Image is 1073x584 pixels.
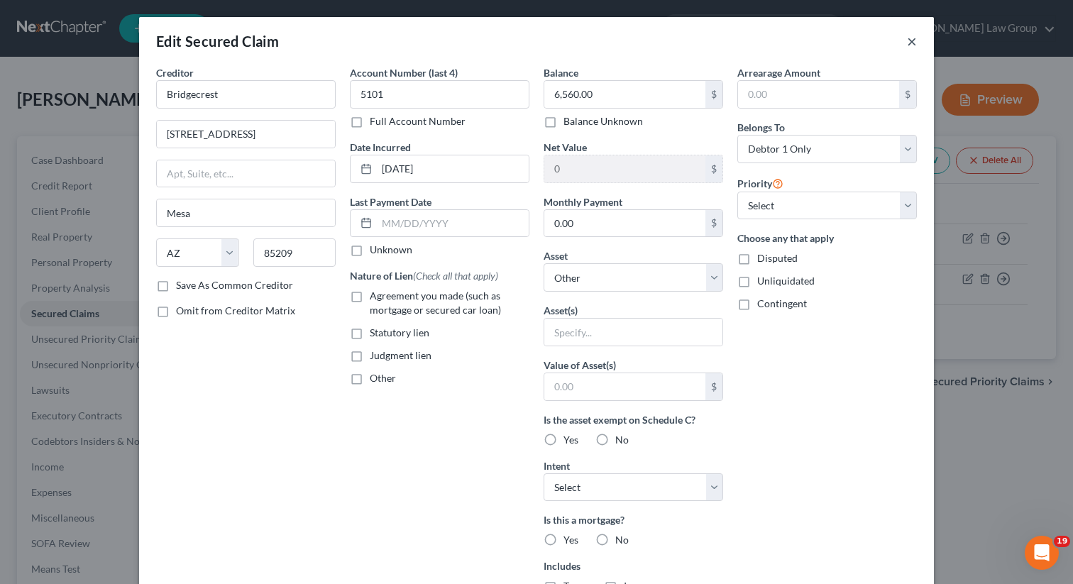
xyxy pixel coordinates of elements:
label: Date Incurred [350,140,411,155]
label: Asset(s) [544,303,578,318]
span: Yes [563,434,578,446]
b: [DATE] [35,228,72,240]
span: Other [370,372,396,384]
input: Enter address... [157,121,335,148]
div: Amendments [44,351,272,389]
input: MM/DD/YYYY [377,210,529,237]
label: Nature of Lien [350,268,498,283]
strong: Creditor Matrix & Amended Creditor Matrix [58,312,212,338]
button: Home [222,6,249,33]
span: No [615,434,629,446]
label: Balance [544,65,578,80]
label: Intent [544,458,570,473]
div: In the meantime, these articles might help: [23,260,221,287]
input: Specify... [544,319,722,346]
input: 0.00 [544,155,705,182]
div: [PERSON_NAME] case will not file. Checked creditor matrix and don't see any special characters. [62,81,261,123]
span: Contingent [757,297,807,309]
button: Gif picker [45,465,56,476]
div: In the meantime, these articles might help: [11,251,233,296]
div: You’ll get replies here and in your email: ✉️ [23,151,221,206]
label: Is this a mortgage? [544,512,723,527]
div: Post Petition Filing [44,389,272,426]
input: 0.00 [544,81,705,108]
label: Full Account Number [370,114,466,128]
div: Creditor Matrix & Amended Creditor Matrix [44,299,272,351]
button: × [907,33,917,50]
button: Start recording [90,465,101,476]
span: Agreement you made (such as mortgage or secured car loan) [370,290,501,316]
h1: Operator [69,13,119,24]
label: Balance Unknown [563,114,643,128]
span: Asset [544,250,568,262]
input: 0.00 [544,373,705,400]
input: 0.00 [544,210,705,237]
label: Priority [737,175,783,192]
label: Unknown [370,243,412,257]
div: Operator says… [11,251,273,297]
label: Net Value [544,140,587,155]
div: $ [705,155,722,182]
div: $ [899,81,916,108]
label: Arrearage Amount [737,65,820,80]
span: 19 [1054,536,1070,547]
strong: Post Petition Filing [58,402,165,413]
span: Yes [563,534,578,546]
label: Includes [544,558,723,573]
span: Judgment lien [370,349,431,361]
div: $ [705,373,722,400]
input: Apt, Suite, etc... [157,160,335,187]
textarea: Message… [12,435,272,459]
label: Save As Common Creditor [176,278,293,292]
input: MM/DD/YYYY [377,155,529,182]
label: Account Number (last 4) [350,65,458,80]
img: Profile image for Operator [40,8,63,31]
button: go back [9,6,36,33]
div: $ [705,81,722,108]
span: Disputed [757,252,798,264]
div: Operator says… [11,298,273,479]
div: Operator says… [11,143,273,252]
input: XXXX [350,80,529,109]
span: Unliquidated [757,275,815,287]
input: 0.00 [738,81,899,108]
span: Statutory lien [370,326,429,338]
b: [EMAIL_ADDRESS][DOMAIN_NAME] [23,180,136,205]
span: Creditor [156,67,194,79]
label: Value of Asset(s) [544,358,616,373]
label: Choose any that apply [737,231,917,246]
div: [PERSON_NAME] case will not file. Checked creditor matrix and don't see any special characters. [51,72,273,131]
span: (Check all that apply) [413,270,498,282]
label: Last Payment Date [350,194,431,209]
iframe: Intercom live chat [1025,536,1059,570]
div: Lorena says… [11,72,273,143]
label: Monthly Payment [544,194,622,209]
input: Search creditor by name... [156,80,336,109]
img: Profile image for Operator [11,431,34,454]
div: Close [249,6,275,31]
a: More in the Help Center [44,426,272,461]
div: $ [705,210,722,237]
span: Belongs To [737,121,785,133]
input: Enter city... [157,199,335,226]
span: No [615,534,629,546]
label: Is the asset exempt on Schedule C? [544,412,723,427]
button: Upload attachment [67,465,79,476]
div: The team will be back 🕒 [23,214,221,241]
button: Emoji picker [22,465,33,476]
span: Omit from Creditor Matrix [176,304,295,316]
div: You’ll get replies here and in your email:✉️[EMAIL_ADDRESS][DOMAIN_NAME]The team will be back🕒[DATE] [11,143,233,250]
strong: Amendments [58,364,132,375]
div: Edit Secured Claim [156,31,279,51]
button: Send a message… [243,459,266,482]
input: Enter zip... [253,238,336,267]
